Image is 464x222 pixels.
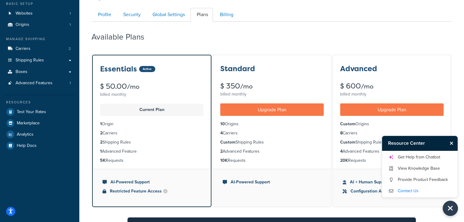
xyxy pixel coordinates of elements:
li: Shipping Rules [100,139,203,146]
strong: Custom [340,121,355,127]
li: Requests [100,157,203,164]
li: Shipping Rules [220,139,324,146]
li: Origins [220,121,324,127]
strong: 2 [100,130,103,136]
span: Test Your Rates [17,109,46,115]
small: /mo [127,82,139,91]
strong: 10K [220,157,228,164]
span: Advanced Features [16,81,52,86]
a: Billing [214,8,238,22]
li: AI + Human Support [343,179,441,186]
strong: 4 [220,130,223,136]
h3: Advanced [340,65,377,73]
div: $ 600 [340,82,444,90]
li: Origin [100,121,203,127]
strong: 8 [340,130,343,136]
li: Carriers [220,130,324,137]
li: AI-Powered Support [103,179,201,186]
a: Boxes [5,66,75,78]
strong: 2 [220,148,223,154]
strong: 1 [100,121,102,127]
a: Profile [92,8,116,22]
h3: Resource Center [382,136,447,151]
strong: 20K [340,157,348,164]
a: Help Docs [5,140,75,151]
li: Websites [5,8,75,19]
a: Marketplace [5,118,75,129]
li: Shipping Rules [340,139,444,146]
strong: 4 [340,148,343,154]
span: Origins [16,22,29,27]
span: 1 [70,81,71,86]
a: Security [117,8,146,22]
a: Contact Us [388,186,451,196]
div: Resources [5,100,75,105]
li: Requests [220,157,324,164]
strong: 5K [100,157,106,164]
small: /mo [240,82,253,91]
a: Shipping Rules [5,55,75,66]
li: AI-Powered Support [223,179,321,186]
a: Advanced Features 1 [5,78,75,89]
a: Analytics [5,129,75,140]
li: Carriers [100,130,203,137]
div: billed monthly [340,90,444,99]
a: Provide Product Feedback [388,175,451,185]
span: Marketplace [17,121,40,126]
span: Analytics [17,132,34,137]
a: Carriers 2 [5,43,75,54]
li: Origins [340,121,444,127]
div: Basic Setup [5,1,75,6]
a: Websites 1 [5,8,75,19]
li: Advanced Feature [100,148,203,155]
span: 1 [70,11,71,16]
li: Configuration Assistance [343,188,441,195]
button: Close Resource Center [447,140,458,147]
h3: Standard [220,65,255,73]
div: Active [139,66,155,72]
span: Websites [16,11,33,16]
h2: Available Plans [92,33,153,41]
a: Plans [190,8,213,22]
strong: Custom [220,139,236,145]
li: Origins [5,19,75,30]
span: 1 [70,22,71,27]
strong: 2 [100,139,103,145]
a: View Knowledge Base [388,164,451,173]
li: Carriers [340,130,444,137]
a: Test Your Rates [5,106,75,117]
strong: 10 [220,121,225,127]
a: Global Settings [146,8,190,22]
span: 2 [69,46,71,51]
span: Boxes [16,69,27,75]
strong: 1 [100,148,102,154]
a: Upgrade Plan [340,103,444,116]
div: $ 50.00 [100,83,203,90]
strong: Custom [340,139,355,145]
small: /mo [361,82,373,91]
p: Current Plan [104,106,200,114]
li: Requests [340,157,444,164]
a: Upgrade Plan [220,103,324,116]
a: Origins 1 [5,19,75,30]
div: $ 350 [220,82,324,90]
div: billed monthly [220,90,324,99]
span: Shipping Rules [16,58,44,63]
button: Close Resource Center [443,201,458,216]
li: Restricted Feature Access [103,188,201,195]
div: Manage Shipping [5,36,75,42]
li: Advanced Features [220,148,324,155]
span: Help Docs [17,143,37,148]
div: billed monthly [100,90,203,99]
li: Advanced Features [340,148,444,155]
a: Get Help from Chatbot [388,152,451,162]
span: Carriers [16,46,31,51]
h3: Essentials [100,65,137,73]
li: Carriers [5,43,75,54]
